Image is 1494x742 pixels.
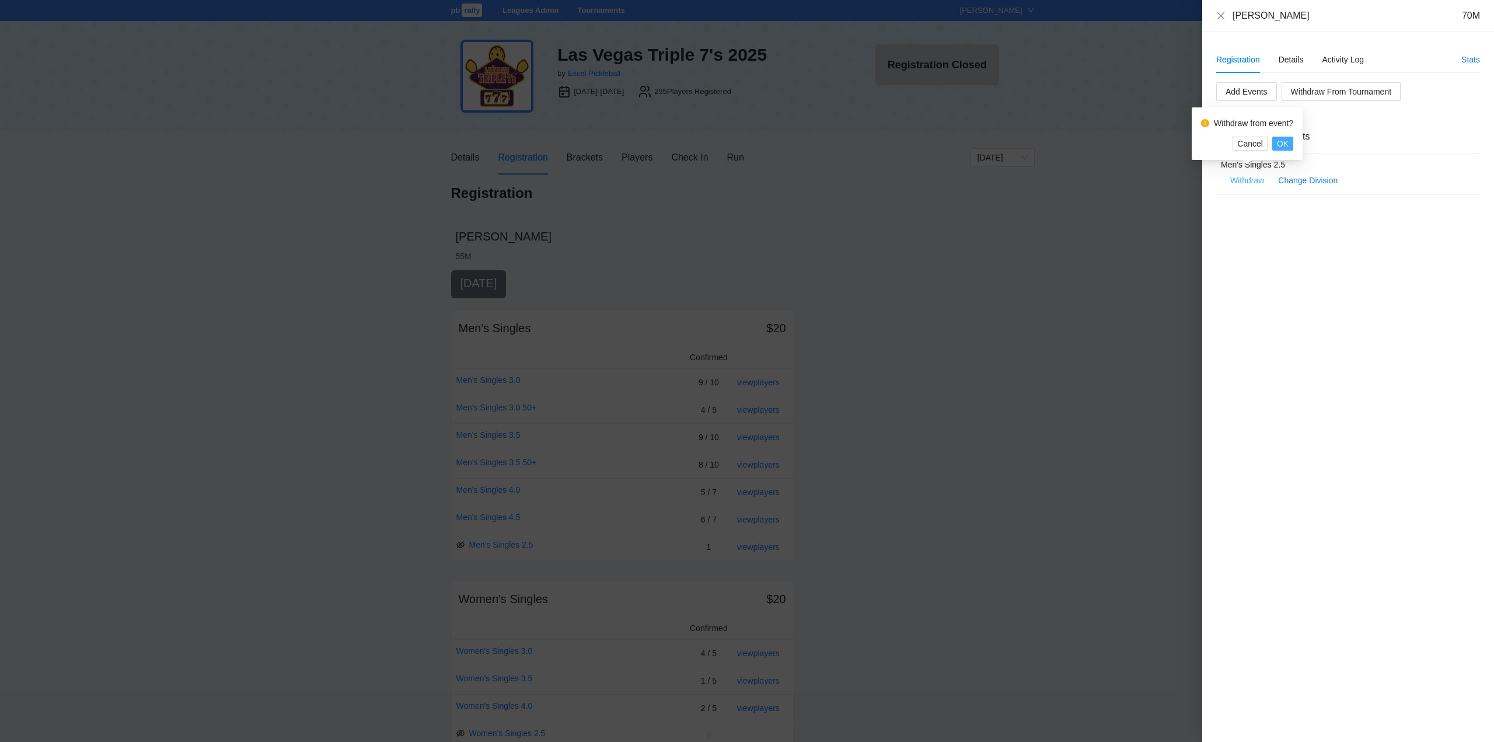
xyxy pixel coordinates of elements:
span: Add Events [1226,85,1268,98]
div: Withdraw from event? [1214,117,1293,130]
button: Cancel [1233,137,1268,151]
div: [PERSON_NAME] [1233,9,1310,22]
button: Withdraw From Tournament [1282,82,1401,101]
span: Cancel [1237,137,1263,150]
a: Change Division [1278,176,1338,185]
button: OK [1272,137,1293,151]
span: close [1216,11,1226,20]
button: Add Events [1216,82,1277,101]
span: Withdraw From Tournament [1291,85,1391,98]
div: Men's Singles 2.5 [1221,158,1457,171]
a: Stats [1461,55,1480,64]
button: Withdraw [1221,171,1273,190]
div: Registered to Events [1223,120,1473,153]
div: Registration [1216,53,1260,66]
div: Details [1279,53,1304,66]
span: OK [1277,137,1289,150]
div: Activity Log [1322,53,1364,66]
span: Withdraw [1230,174,1264,187]
div: 70M [1462,9,1480,22]
button: Close [1216,11,1226,21]
span: exclamation-circle [1201,119,1209,127]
